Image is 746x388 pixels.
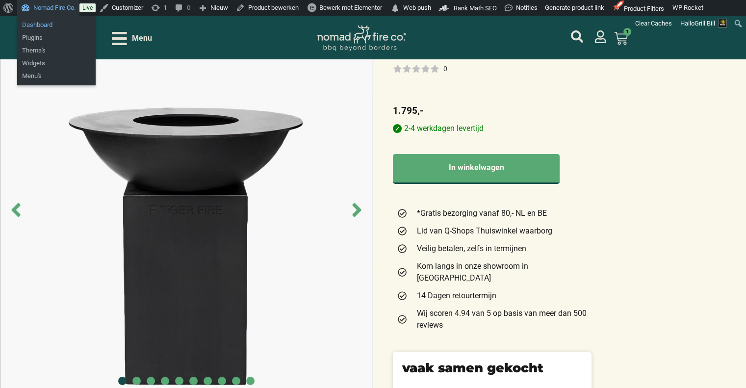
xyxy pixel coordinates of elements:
[402,362,583,374] h2: vaak samen gekocht
[204,377,212,385] span: Go to slide 7
[414,207,547,219] span: *Gratis bezorging vanaf 80,- NL en BE
[414,290,496,302] span: 14 Dagen retourtermijn
[443,64,447,74] div: 0
[623,28,631,36] span: 1
[397,260,588,284] a: Kom langs in onze showroom in [GEOGRAPHIC_DATA]
[414,260,588,284] span: Kom langs in onze showroom in [GEOGRAPHIC_DATA]
[161,377,169,385] span: Go to slide 4
[17,19,96,31] a: Dashboard
[397,225,588,237] a: Lid van Q-Shops Thuiswinkel waarborg
[132,32,152,44] span: Menu
[79,3,96,12] a: Live
[594,30,607,43] a: mijn account
[602,26,640,51] a: 1
[677,16,731,31] a: Hallo
[317,26,406,52] img: Nomad Logo
[17,41,96,85] ul: Nomad Fire Co.
[397,243,588,255] a: Veilig betalen, zelfs in termijnen
[393,123,592,134] p: 2-4 werkdagen levertijd
[414,308,588,331] span: Wij scoren 4.94 van 5 op basis van meer dan 500 reviews
[393,154,560,184] button: In winkelwagen
[17,57,96,70] a: Widgets
[189,377,198,385] span: Go to slide 6
[232,377,240,385] span: Go to slide 9
[397,207,588,219] a: *Gratis bezorging vanaf 80,- NL en BE
[17,16,96,47] ul: Nomad Fire Co.
[630,16,677,31] div: Clear Caches
[17,31,96,44] a: Plugins
[718,19,727,27] img: Avatar of Grill Bill
[414,225,552,237] span: Lid van Q-Shops Thuiswinkel waarborg
[118,377,127,385] span: Go to slide 1
[5,199,27,221] span: Previous slide
[695,20,715,27] span: Grill Bill
[397,290,588,302] a: 14 Dagen retourtermijn
[319,4,382,11] span: Bewerk met Elementor
[346,199,368,221] span: Next slide
[246,377,255,385] span: Go to slide 10
[17,70,96,82] a: Menu's
[147,377,155,385] span: Go to slide 3
[17,44,96,57] a: Thema's
[571,30,583,43] a: mijn account
[397,308,588,331] a: Wij scoren 4.94 van 5 op basis van meer dan 500 reviews
[390,1,400,15] span: 
[175,377,183,385] span: Go to slide 5
[218,377,226,385] span: Go to slide 8
[454,4,497,12] span: Rank Math SEO
[132,377,141,385] span: Go to slide 2
[414,243,526,255] span: Veilig betalen, zelfs in termijnen
[112,30,152,47] div: Open/Close Menu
